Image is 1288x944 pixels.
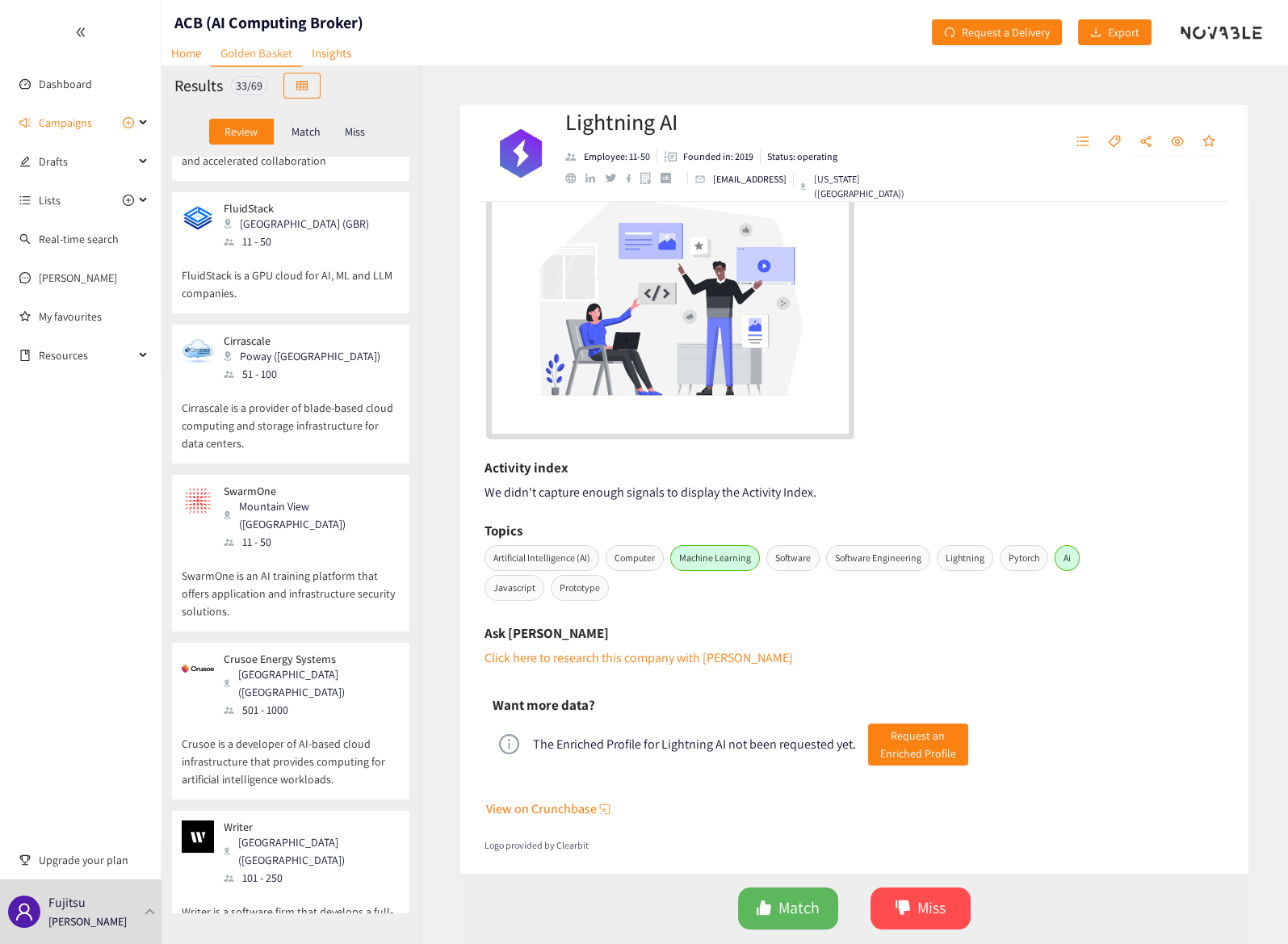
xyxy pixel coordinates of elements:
span: unordered-list [1076,135,1089,149]
button: share-alt [1131,129,1160,155]
span: Request an Enriched Profile [880,727,956,762]
span: plus-circle [123,195,134,206]
span: table [296,80,308,93]
a: website [492,166,850,434]
span: plus-circle [123,117,134,128]
button: downloadExport [1078,19,1152,45]
span: Drafts [39,145,134,178]
span: redo [944,27,955,40]
button: View on Crunchbase [486,796,1224,822]
div: [GEOGRAPHIC_DATA] (GBR) [224,215,379,233]
div: 33 / 69 [231,76,267,95]
span: Prototype [551,575,609,601]
a: Click here to research this company with [PERSON_NAME] [485,649,793,666]
span: share-alt [1139,135,1152,149]
img: Snapshot of the company's website [182,485,214,517]
h6: Topics [485,518,522,543]
a: Golden Basket [211,40,302,67]
button: tag [1100,129,1129,155]
p: Crusoe Energy Systems [224,652,388,665]
p: Review [224,125,258,138]
div: 501 - 1000 [224,701,398,719]
span: Pytorch [1000,545,1048,571]
span: star [1202,135,1215,149]
div: We didn't capture enough signals to display the Activity Index. [485,482,1223,502]
span: Javascript [485,575,544,601]
button: redoRequest a Delivery [932,19,1062,45]
span: dislike [895,900,911,918]
div: Mountain View ([GEOGRAPHIC_DATA]) [224,497,398,533]
span: info-circle [499,734,519,754]
p: Cirrascale [224,334,380,347]
img: Snapshot of the Company's website [492,166,850,434]
span: Lists [39,184,61,216]
div: The Enriched Profile for Lightning AI not been requested yet. [533,736,856,753]
div: 51 - 100 [224,365,390,383]
h2: Results [174,74,223,97]
span: Lightning [937,545,993,571]
div: [GEOGRAPHIC_DATA] ([GEOGRAPHIC_DATA]) [224,665,398,701]
img: Snapshot of the company's website [182,202,214,234]
span: edit [19,156,31,167]
a: linkedin [585,174,605,183]
p: SwarmOne [224,485,388,497]
span: double-left [75,27,86,38]
p: FluidStack [224,202,369,215]
p: [EMAIL_ADDRESS] [713,172,787,187]
span: Request a Delivery [962,23,1050,41]
h1: ACB (AI Computing Broker) [174,11,363,34]
span: book [19,350,31,361]
div: 11 - 50 [224,533,398,551]
a: My favourites [39,300,149,333]
button: Request anEnriched Profile [868,724,968,766]
span: Computer [606,545,664,571]
span: Ai [1055,545,1080,571]
a: Dashboard [39,77,92,91]
div: [US_STATE] ([GEOGRAPHIC_DATA]) [800,172,913,201]
span: Software [766,545,820,571]
a: Logo provided by Clearbit [485,838,1223,854]
a: crunchbase [661,173,681,183]
button: eye [1163,129,1192,155]
span: like [756,900,772,918]
div: [GEOGRAPHIC_DATA] ([GEOGRAPHIC_DATA]) [224,833,398,869]
a: twitter [605,174,625,182]
a: Real-time search [39,232,119,246]
span: trophy [19,854,31,866]
div: 11 - 50 [224,233,379,250]
a: facebook [626,174,641,183]
span: Resources [39,339,134,371]
img: Snapshot of the company's website [182,820,214,853]
li: Founded in year [657,149,761,164]
button: unordered-list [1068,129,1097,155]
button: table [283,73,321,99]
span: Campaigns [39,107,92,139]
div: Poway ([GEOGRAPHIC_DATA]) [224,347,390,365]
a: website [565,173,585,183]
h2: Lightning AI [565,106,913,138]
p: Writer [224,820,388,833]
img: Snapshot of the company's website [182,652,214,685]
button: likeMatch [738,887,838,929]
h6: Activity index [485,455,568,480]
span: Miss [917,896,946,921]
a: Insights [302,40,361,65]
p: Employee: 11-50 [584,149,650,164]
span: sound [19,117,31,128]
span: download [1090,27,1101,40]
h6: Want more data? [493,693,595,717]
p: Founded in: 2019 [683,149,753,164]
iframe: Chat Widget [1207,866,1288,944]
span: View on Crunchbase [486,799,597,819]
div: 101 - 250 [224,869,398,887]
p: Match [292,125,321,138]
p: Status: operating [767,149,837,164]
span: eye [1171,135,1184,149]
span: Machine Learning [670,545,760,571]
span: user [15,902,34,921]
img: Snapshot of the company's website [182,334,214,367]
span: Upgrade your plan [39,844,149,876]
p: Fujitsu [48,892,86,913]
p: Miss [345,125,365,138]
